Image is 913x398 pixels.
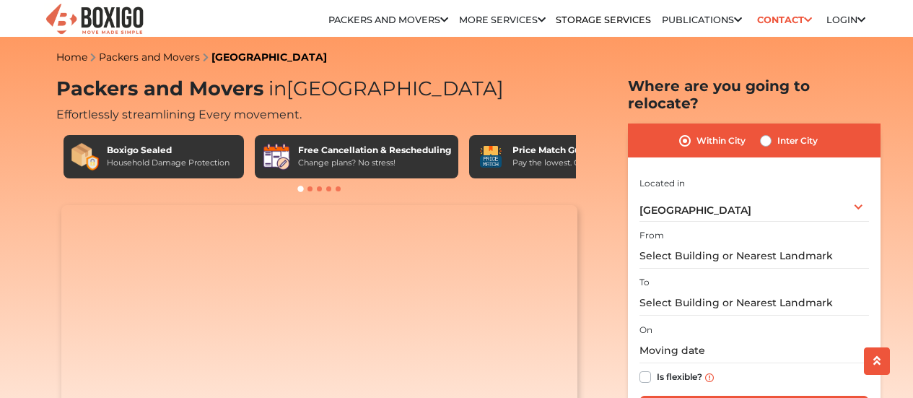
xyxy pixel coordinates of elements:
[56,108,302,121] span: Effortlessly streamlining Every movement.
[639,229,664,242] label: From
[99,51,200,64] a: Packers and Movers
[512,144,622,157] div: Price Match Guarantee
[639,243,869,269] input: Select Building or Nearest Landmark
[262,142,291,171] img: Free Cancellation & Rescheduling
[44,2,145,38] img: Boxigo
[696,132,746,150] label: Within City
[476,142,505,171] img: Price Match Guarantee
[71,142,100,171] img: Boxigo Sealed
[662,14,742,25] a: Publications
[328,14,448,25] a: Packers and Movers
[298,144,451,157] div: Free Cancellation & Rescheduling
[107,144,230,157] div: Boxigo Sealed
[864,347,890,375] button: scroll up
[639,276,650,289] label: To
[639,290,869,316] input: Select Building or Nearest Landmark
[107,157,230,169] div: Household Damage Protection
[639,204,751,217] span: [GEOGRAPHIC_DATA]
[56,77,583,101] h1: Packers and Movers
[826,14,865,25] a: Login
[56,51,87,64] a: Home
[298,157,451,169] div: Change plans? No stress!
[657,368,702,384] label: Is flexible?
[752,9,816,31] a: Contact
[777,132,818,150] label: Inter City
[639,177,685,190] label: Located in
[705,373,714,382] img: info
[556,14,651,25] a: Storage Services
[639,338,869,363] input: Moving date
[268,77,287,100] span: in
[512,157,622,169] div: Pay the lowest. Guaranteed!
[459,14,546,25] a: More services
[211,51,327,64] a: [GEOGRAPHIC_DATA]
[639,324,652,337] label: On
[628,77,881,112] h2: Where are you going to relocate?
[263,77,504,100] span: [GEOGRAPHIC_DATA]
